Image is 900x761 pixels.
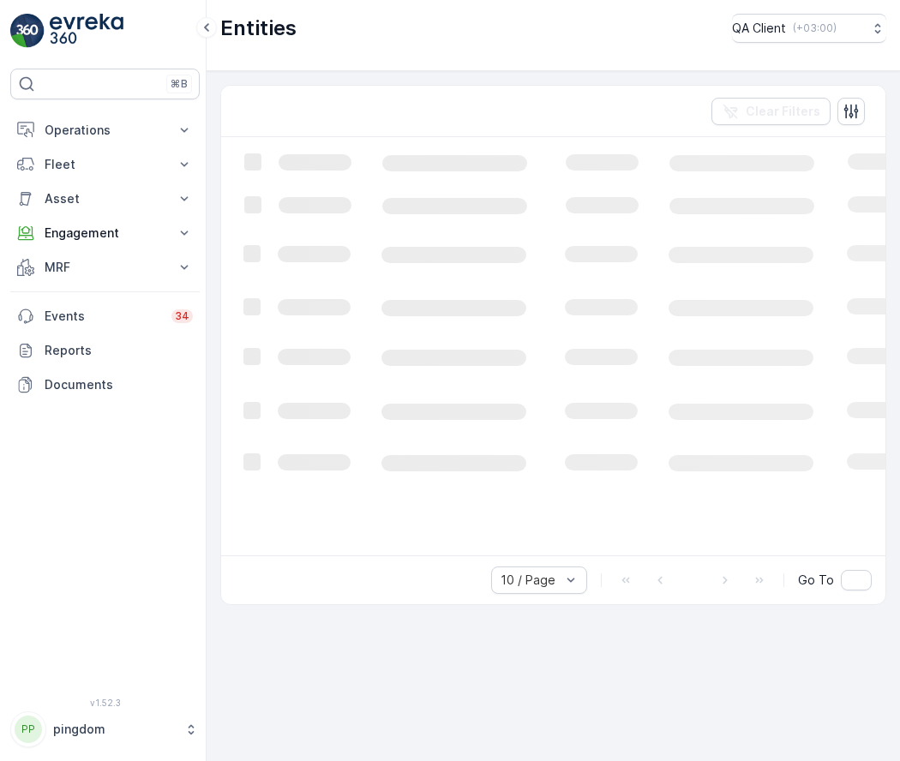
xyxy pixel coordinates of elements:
button: Asset [10,182,200,216]
p: Events [45,308,161,325]
p: Fleet [45,156,165,173]
img: logo_light-DOdMpM7g.png [50,14,123,48]
button: MRF [10,250,200,285]
p: MRF [45,259,165,276]
p: QA Client [732,20,786,37]
button: Operations [10,113,200,147]
p: Engagement [45,225,165,242]
p: ⌘B [171,77,188,91]
a: Documents [10,368,200,402]
button: PPpingdom [10,711,200,747]
button: Engagement [10,216,200,250]
p: 34 [175,309,189,323]
button: QA Client(+03:00) [732,14,886,43]
a: Events34 [10,299,200,333]
p: ( +03:00 ) [793,21,837,35]
p: pingdom [53,721,176,738]
p: Asset [45,190,165,207]
button: Fleet [10,147,200,182]
span: Go To [798,572,834,589]
p: Reports [45,342,193,359]
p: Operations [45,122,165,139]
div: PP [15,716,42,743]
span: v 1.52.3 [10,698,200,708]
button: Clear Filters [711,98,831,125]
p: Clear Filters [746,103,820,120]
p: Documents [45,376,193,393]
a: Reports [10,333,200,368]
p: Entities [220,15,297,42]
img: logo [10,14,45,48]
